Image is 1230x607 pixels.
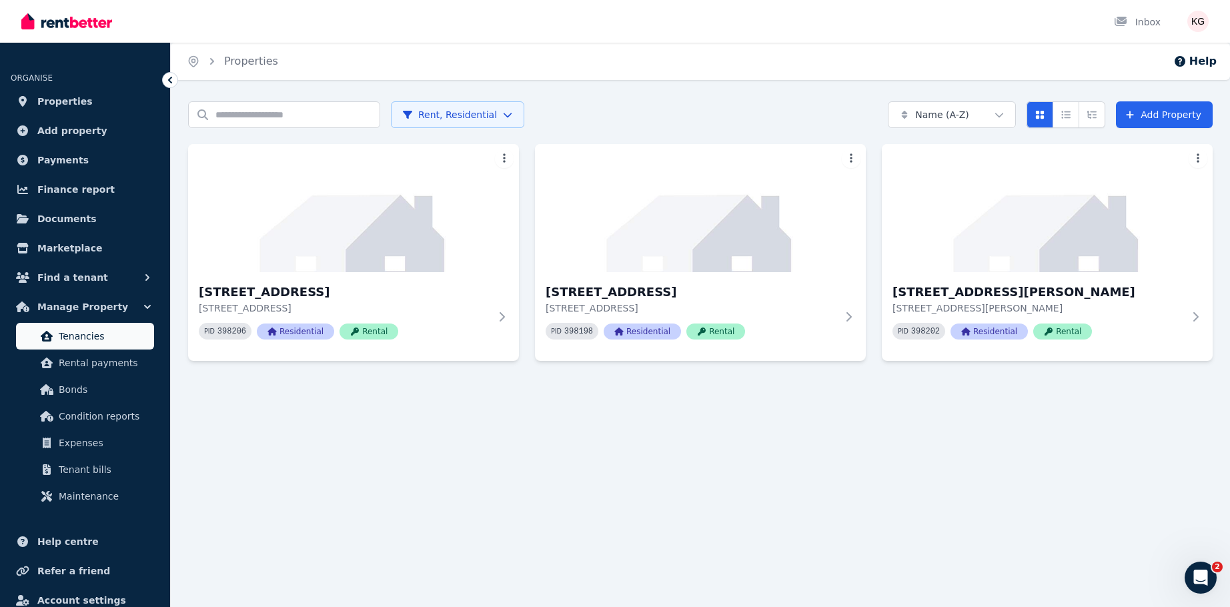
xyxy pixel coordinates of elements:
span: Rental [340,324,398,340]
p: [STREET_ADDRESS] [199,301,490,315]
h3: [STREET_ADDRESS][PERSON_NAME] [892,283,1183,301]
button: Compact list view [1053,101,1079,128]
p: [STREET_ADDRESS] [546,301,836,315]
a: Finance report [11,176,159,203]
code: 398202 [911,327,940,336]
small: PID [551,328,562,335]
a: Properties [224,55,278,67]
h3: [STREET_ADDRESS] [199,283,490,301]
div: Inbox [1114,15,1161,29]
img: 33 Mossman Way, Sandstone Point [882,144,1213,272]
span: Marketplace [37,240,102,256]
a: 6 Avoca Esplanade, Sandstone Point[STREET_ADDRESS][STREET_ADDRESS]PID 398206ResidentialRental [188,144,519,361]
a: Properties [11,88,159,115]
button: Card view [1027,101,1053,128]
span: 2 [1212,562,1223,572]
h3: [STREET_ADDRESS] [546,283,836,301]
a: Tenant bills [16,456,154,483]
span: Help centre [37,534,99,550]
a: Expenses [16,430,154,456]
a: Maintenance [16,483,154,510]
a: Add Property [1116,101,1213,128]
button: More options [842,149,860,168]
span: Name (A-Z) [915,108,969,121]
button: More options [1189,149,1207,168]
img: 10 Albert Pl, Sandstone Point [535,144,866,272]
span: Add property [37,123,107,139]
span: Rental [1033,324,1092,340]
div: View options [1027,101,1105,128]
span: Rental [686,324,745,340]
small: PID [204,328,215,335]
a: Tenancies [16,323,154,350]
p: [STREET_ADDRESS][PERSON_NAME] [892,301,1183,315]
small: PID [898,328,908,335]
span: Tenancies [59,328,149,344]
button: More options [495,149,514,168]
span: Refer a friend [37,563,110,579]
span: ORGANISE [11,73,53,83]
img: 6 Avoca Esplanade, Sandstone Point [188,144,519,272]
button: Find a tenant [11,264,159,291]
a: Condition reports [16,403,154,430]
button: Manage Property [11,293,159,320]
button: Help [1173,53,1217,69]
code: 398198 [564,327,593,336]
a: Refer a friend [11,558,159,584]
button: Rent, Residential [391,101,524,128]
img: RentBetter [21,11,112,31]
a: 10 Albert Pl, Sandstone Point[STREET_ADDRESS][STREET_ADDRESS]PID 398198ResidentialRental [535,144,866,361]
span: Finance report [37,181,115,197]
span: Rental payments [59,355,149,371]
a: 33 Mossman Way, Sandstone Point[STREET_ADDRESS][PERSON_NAME][STREET_ADDRESS][PERSON_NAME]PID 3982... [882,144,1213,361]
span: Residential [604,324,681,340]
span: Documents [37,211,97,227]
img: Kim Gill [1187,11,1209,32]
iframe: Intercom live chat [1185,562,1217,594]
span: Rent, Residential [402,108,497,121]
nav: Breadcrumb [171,43,294,80]
a: Payments [11,147,159,173]
span: Bonds [59,382,149,398]
span: Condition reports [59,408,149,424]
span: Maintenance [59,488,149,504]
a: Documents [11,205,159,232]
span: Residential [257,324,334,340]
span: Properties [37,93,93,109]
span: Expenses [59,435,149,451]
code: 398206 [217,327,246,336]
span: Residential [951,324,1028,340]
span: Find a tenant [37,269,108,285]
a: Help centre [11,528,159,555]
span: Payments [37,152,89,168]
a: Bonds [16,376,154,403]
button: Name (A-Z) [888,101,1016,128]
button: Expanded list view [1079,101,1105,128]
a: Add property [11,117,159,144]
a: Rental payments [16,350,154,376]
a: Marketplace [11,235,159,261]
span: Manage Property [37,299,128,315]
span: Tenant bills [59,462,149,478]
